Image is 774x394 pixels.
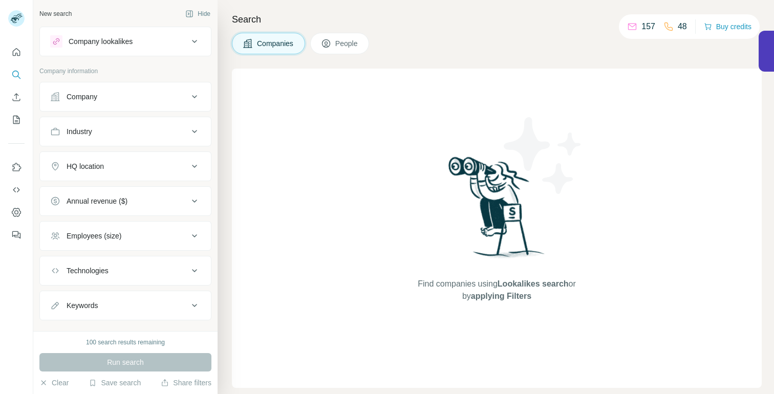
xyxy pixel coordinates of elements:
div: Company [67,92,97,102]
button: Use Surfe on LinkedIn [8,158,25,177]
button: Share filters [161,378,211,388]
button: Annual revenue ($) [40,189,211,213]
button: Company lookalikes [40,29,211,54]
div: 100 search results remaining [86,338,165,347]
button: Keywords [40,293,211,318]
button: Buy credits [704,19,751,34]
button: HQ location [40,154,211,179]
div: Technologies [67,266,109,276]
span: applying Filters [471,292,531,300]
button: My lists [8,111,25,129]
button: Quick start [8,43,25,61]
button: Dashboard [8,203,25,222]
button: Company [40,84,211,109]
button: Enrich CSV [8,88,25,106]
div: Keywords [67,300,98,311]
button: Employees (size) [40,224,211,248]
span: Lookalikes search [498,279,569,288]
button: Save search [89,378,141,388]
span: Companies [257,38,294,49]
button: Search [8,65,25,84]
button: Use Surfe API [8,181,25,199]
p: 157 [641,20,655,33]
div: Annual revenue ($) [67,196,127,206]
h4: Search [232,12,762,27]
div: Employees (size) [67,231,121,241]
div: Company lookalikes [69,36,133,47]
button: Technologies [40,258,211,283]
img: Surfe Illustration - Woman searching with binoculars [444,154,550,268]
button: Clear [39,378,69,388]
img: Surfe Illustration - Stars [497,110,589,202]
div: New search [39,9,72,18]
span: Find companies using or by [415,278,578,302]
button: Hide [178,6,218,21]
p: 48 [678,20,687,33]
p: Company information [39,67,211,76]
div: HQ location [67,161,104,171]
button: Feedback [8,226,25,244]
button: Industry [40,119,211,144]
span: People [335,38,359,49]
div: Industry [67,126,92,137]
